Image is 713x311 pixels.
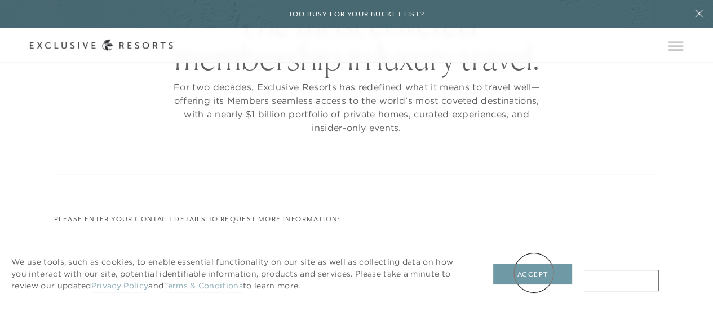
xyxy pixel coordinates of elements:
[91,281,148,292] a: Privacy Policy
[11,256,471,292] p: We use tools, such as cookies, to enable essential functionality on our site as well as collectin...
[171,7,543,75] h2: The most coveted membership in luxury travel.
[171,80,543,134] p: For two decades, Exclusive Resorts has redefined what it means to travel well—offering its Member...
[493,264,572,285] button: Accept
[54,214,659,225] p: Please enter your contact details to request more information:
[163,281,243,292] a: Terms & Conditions
[668,42,683,50] button: Open navigation
[289,9,425,20] h6: Too busy for your bucket list?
